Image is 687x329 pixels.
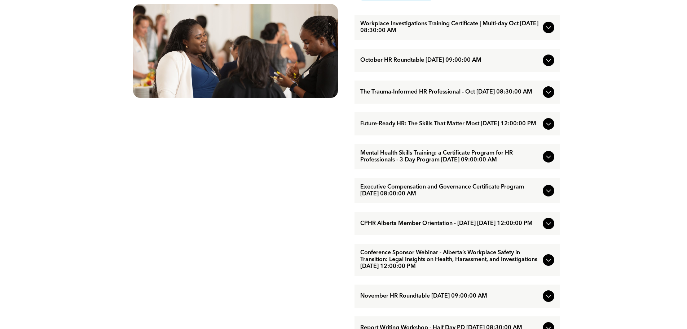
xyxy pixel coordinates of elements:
span: October HR Roundtable [DATE] 09:00:00 AM [360,57,540,64]
span: Workplace Investigations Training Certificate | Multi-day Oct [DATE] 08:30:00 AM [360,21,540,34]
span: CPHR Alberta Member Orientation - [DATE] [DATE] 12:00:00 PM [360,220,540,227]
span: Mental Health Skills Training: a Certificate Program for HR Professionals - 3 Day Program [DATE] ... [360,150,540,164]
span: Future-Ready HR: The Skills That Matter Most [DATE] 12:00:00 PM [360,121,540,127]
span: November HR Roundtable [DATE] 09:00:00 AM [360,293,540,300]
span: The Trauma-Informed HR Professional - Oct [DATE] 08:30:00 AM [360,89,540,96]
span: Executive Compensation and Governance Certificate Program [DATE] 08:00:00 AM [360,184,540,198]
span: Conference Sponsor Webinar - Alberta’s Workplace Safety in Transition: Legal Insights on Health, ... [360,250,540,270]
